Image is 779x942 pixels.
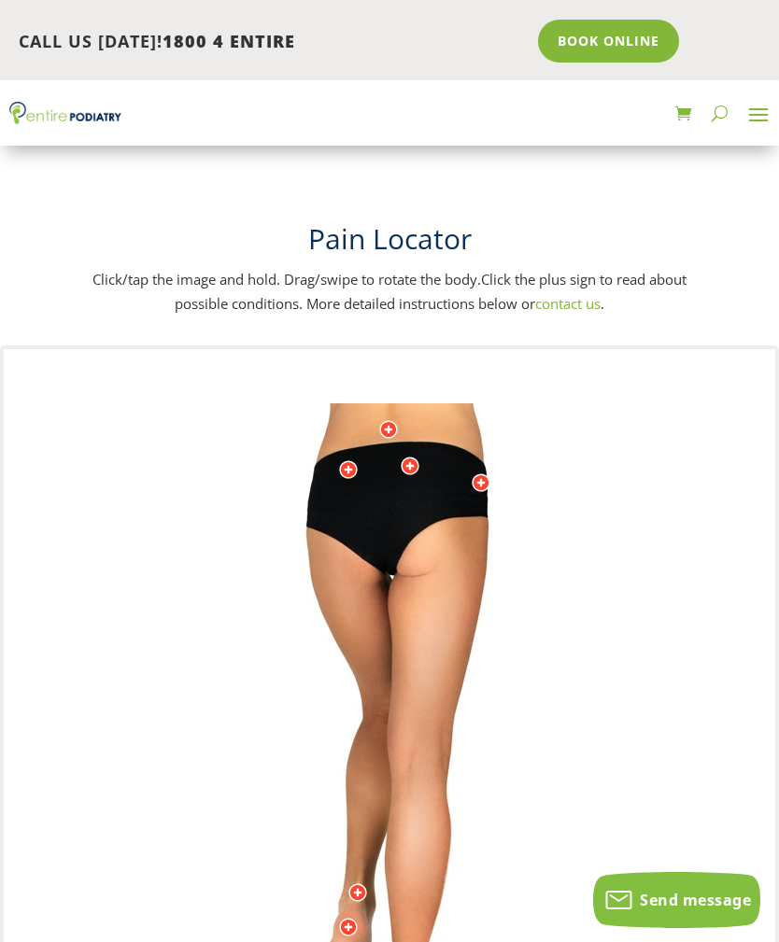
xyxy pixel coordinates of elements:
button: Send message [593,872,760,928]
span: Click/tap the image and hold. Drag/swipe to rotate the body. [92,270,481,288]
span: Send message [640,890,751,910]
span: 1800 4 ENTIRE [163,30,295,52]
a: contact us [535,294,601,313]
span: Click the plus sign to read about possible conditions. More detailed instructions below or . [175,270,687,313]
a: Book Online [538,20,679,63]
p: CALL US [DATE]! [19,30,525,54]
h1: Pain Locator [78,219,701,268]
